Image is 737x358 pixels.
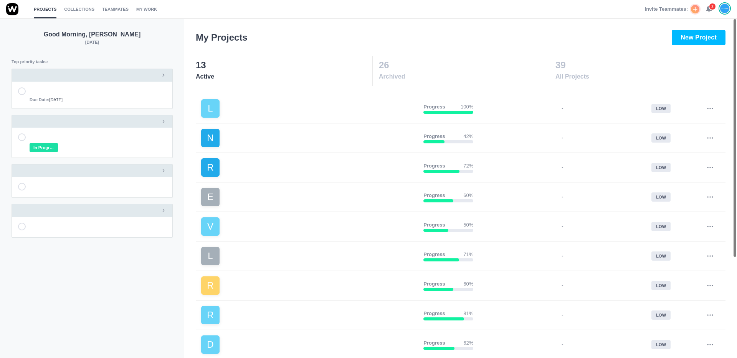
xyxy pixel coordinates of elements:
p: 50% [463,221,473,229]
p: 13 [196,58,372,72]
p: Progress [423,192,445,199]
p: - [562,311,563,319]
span: 2 [709,3,716,10]
img: João Tosta [720,3,729,13]
p: Progress [423,251,445,258]
p: - [562,341,563,348]
div: L [201,99,220,118]
p: - [562,164,563,171]
p: 62% [463,339,473,347]
strong: Due Date: [30,97,49,102]
div: N [201,129,220,147]
p: Good Morning, [PERSON_NAME] [12,30,173,39]
p: Progress [423,221,445,229]
p: - [562,282,563,289]
div: low [651,310,671,320]
p: Progress [423,103,445,111]
a: L [201,247,417,265]
p: 42% [463,133,473,140]
p: 39 [555,58,725,72]
span: Invite Teammates: [645,5,688,13]
p: - [562,134,563,142]
a: N [201,129,417,147]
div: low [651,281,671,291]
div: low [651,133,671,143]
div: R [201,158,220,177]
div: low [651,222,671,232]
div: D [201,335,220,354]
span: In Progress [30,143,58,153]
div: V [201,217,220,236]
a: L [201,99,417,118]
a: R [201,158,417,177]
a: E [201,188,417,206]
p: 26 [379,58,549,72]
div: low [651,163,671,172]
div: low [651,251,671,261]
div: E [201,188,220,206]
p: Progress [423,133,445,140]
div: low [651,192,671,202]
a: V [201,217,417,236]
span: All Projects [555,72,725,81]
p: Progress [423,280,445,288]
p: 71% [463,251,473,258]
p: Progress [423,162,445,170]
span: [DATE] [30,97,63,103]
p: 72% [463,162,473,170]
p: 60% [463,192,473,199]
p: 100% [461,103,473,111]
img: winio [6,3,18,15]
div: L [201,247,220,265]
p: 60% [463,280,473,288]
h3: My Projects [196,31,248,44]
span: Active [196,72,372,81]
p: - [562,223,563,230]
p: [DATE] [12,39,173,46]
p: - [562,193,563,201]
p: - [562,105,563,112]
div: R [201,306,220,324]
button: New Project [672,30,725,45]
a: R [201,276,417,295]
p: Top priority tasks: [12,59,173,65]
div: R [201,276,220,295]
p: Progress [423,339,445,347]
p: 81% [463,310,473,317]
p: Progress [423,310,445,317]
div: low [651,104,671,113]
p: - [562,252,563,260]
div: low [651,340,671,350]
span: Archived [379,72,549,81]
a: R [201,306,417,324]
a: D [201,335,417,354]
